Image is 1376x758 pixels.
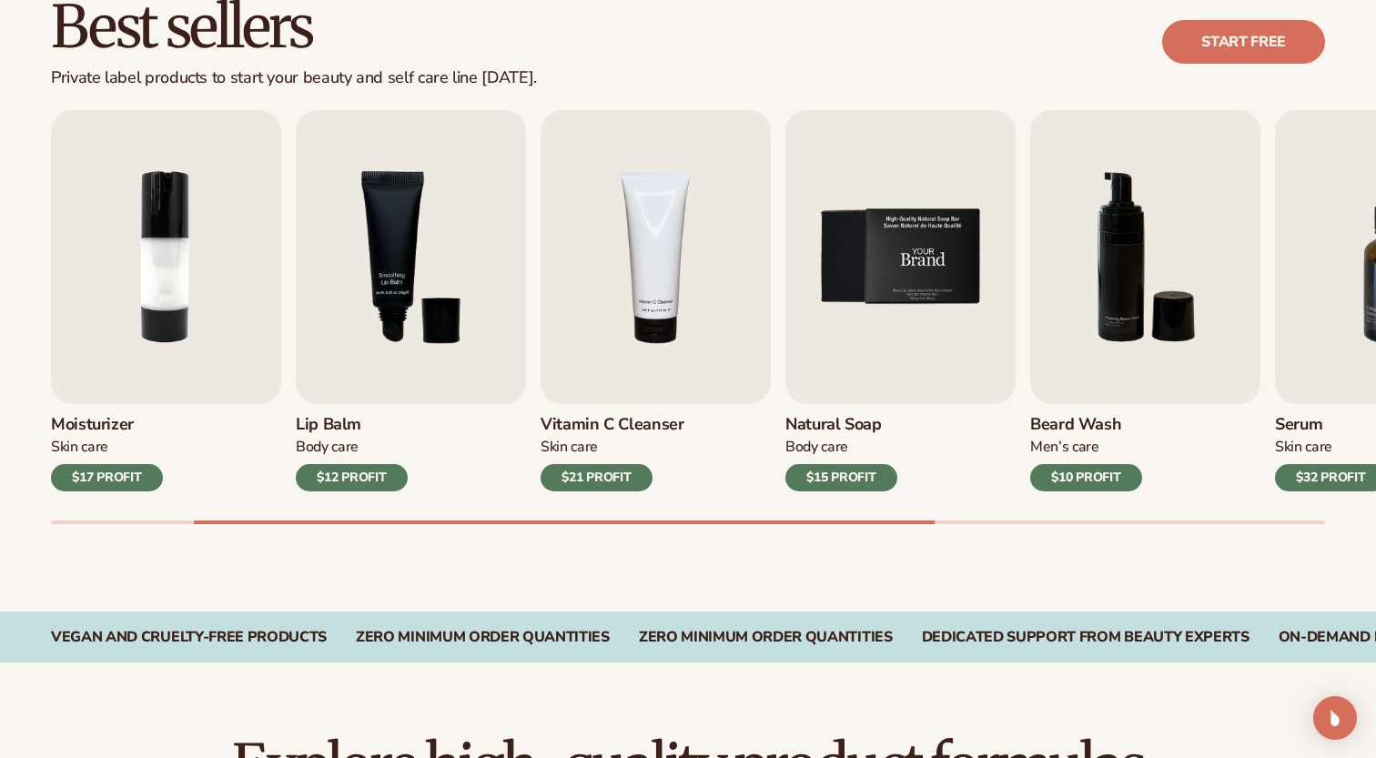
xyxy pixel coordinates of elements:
[1313,696,1357,740] div: Open Intercom Messenger
[785,415,897,435] h3: Natural Soap
[785,110,1016,404] img: Shopify Image 9
[296,415,408,435] h3: Lip Balm
[1030,438,1142,457] div: Men’s Care
[296,464,408,491] div: $12 PROFIT
[51,464,163,491] div: $17 PROFIT
[1030,110,1260,491] a: 6 / 9
[1030,464,1142,491] div: $10 PROFIT
[541,415,684,435] h3: Vitamin C Cleanser
[922,629,1250,646] div: Dedicated Support From Beauty Experts
[541,110,771,491] a: 4 / 9
[785,110,1016,491] a: 5 / 9
[1030,415,1142,435] h3: Beard Wash
[51,629,327,646] div: Vegan and Cruelty-Free Products
[639,629,893,646] div: Zero Minimum Order QuantitieS
[296,110,526,491] a: 3 / 9
[51,438,163,457] div: Skin Care
[541,438,684,457] div: Skin Care
[51,110,281,491] a: 2 / 9
[296,438,408,457] div: Body Care
[51,68,537,88] div: Private label products to start your beauty and self care line [DATE].
[1162,20,1325,64] a: Start free
[541,464,653,491] div: $21 PROFIT
[785,438,897,457] div: Body Care
[356,629,610,646] div: Zero Minimum Order QuantitieS
[51,415,163,435] h3: Moisturizer
[785,464,897,491] div: $15 PROFIT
